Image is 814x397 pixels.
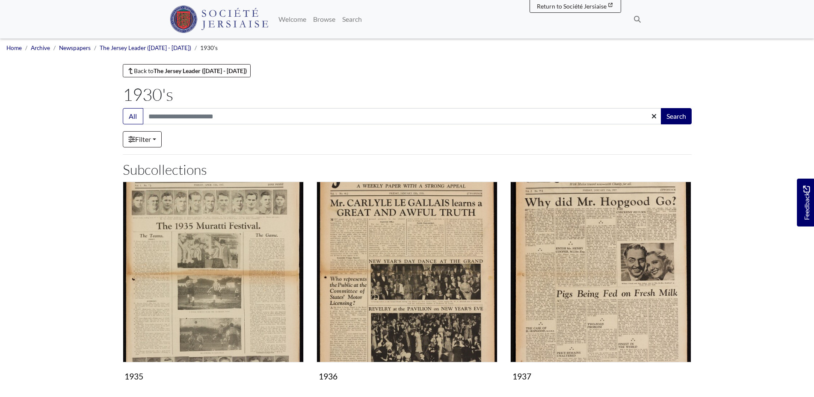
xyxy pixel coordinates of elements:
[537,3,607,10] span: Return to Société Jersiaise
[661,108,692,124] button: Search
[123,84,692,105] h1: 1930's
[143,108,662,124] input: Search this collection...
[510,182,691,362] img: 1937
[801,186,811,221] span: Feedback
[170,6,269,33] img: Société Jersiaise
[317,182,497,385] a: 1936 1936
[339,11,365,28] a: Search
[123,182,304,385] a: 1935 1935
[123,108,143,124] button: All
[797,179,814,226] a: Would you like to provide feedback?
[170,3,269,35] a: Société Jersiaise logo
[200,44,218,51] span: 1930's
[31,44,50,51] a: Archive
[510,182,691,385] a: 1937 1937
[123,162,692,178] h2: Subcollections
[123,131,162,147] a: Filter
[100,44,191,51] a: The Jersey Leader ([DATE] - [DATE])
[317,182,497,362] img: 1936
[275,11,310,28] a: Welcome
[6,44,22,51] a: Home
[154,67,247,74] strong: The Jersey Leader ([DATE] - [DATE])
[123,182,304,362] img: 1935
[59,44,91,51] a: Newspapers
[310,11,339,28] a: Browse
[123,64,251,77] a: Back toThe Jersey Leader ([DATE] - [DATE])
